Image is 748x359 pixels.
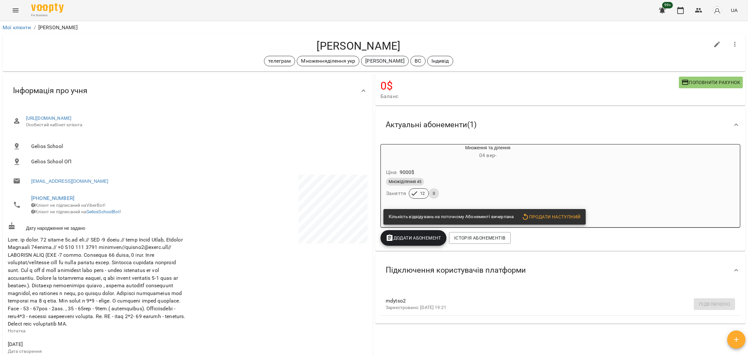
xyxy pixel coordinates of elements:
[386,265,526,275] span: Підключення користувачів платформи
[31,195,74,201] a: [PHONE_NUMBER]
[8,3,23,18] button: Menu
[3,74,373,107] div: Інформація про учня
[429,191,439,196] span: 0
[400,168,415,176] p: 9000 $
[13,86,87,96] span: Інформація про учня
[431,57,449,65] p: Індивід
[386,189,406,198] h6: Заняття
[8,348,186,355] p: Дата створення
[728,4,740,16] button: UA
[26,116,72,121] a: [URL][DOMAIN_NAME]
[375,254,745,287] div: Підключення користувачів платформи
[34,24,36,31] li: /
[381,144,412,160] div: Множення та ділення
[8,340,186,348] span: [DATE]
[8,39,709,53] h4: [PERSON_NAME]
[380,93,679,100] span: Баланс
[8,328,186,334] p: Нотатка
[268,57,291,65] p: телеграм
[679,77,743,88] button: Поповнити рахунок
[449,232,511,244] button: Історія абонементів
[731,7,738,14] span: UA
[521,213,580,221] span: Продати наступний
[386,304,725,311] p: Зареєстровано: [DATE] 19:21
[3,24,745,31] nav: breadcrumb
[386,120,477,130] span: Актуальні абонементи ( 1 )
[389,211,514,223] div: Кількість відвідувань на поточному Абонементі вичерпана
[31,178,108,184] a: [EMAIL_ADDRESS][DOMAIN_NAME]
[375,108,745,142] div: Актуальні абонементи(1)
[86,209,120,214] a: GeliosSchoolBot
[3,24,31,31] a: Мої клієнти
[416,191,429,196] span: 12
[31,203,106,208] span: Клієнт не підписаний на ViberBot!
[31,3,64,13] img: Voopty Logo
[301,57,355,65] p: Множенняділення укр
[31,13,64,18] span: For Business
[365,57,405,65] p: [PERSON_NAME]
[361,56,409,66] div: [PERSON_NAME]
[386,168,397,177] h6: Ціна
[381,144,564,206] button: Множення та ділення04 вер- Ціна9000$Множіділення 45Заняття120
[415,57,421,65] p: ВС
[386,234,441,242] span: Додати Абонемент
[26,122,362,128] span: Особистий кабінет клієнта
[264,56,295,66] div: телеграм
[31,209,121,214] span: Клієнт не підписаний на !
[31,142,362,150] span: Gelios School
[412,144,564,160] div: Множення та ділення
[662,2,673,8] span: 99+
[386,179,424,185] span: Множіділення 45
[410,56,425,66] div: ВС
[386,297,725,305] span: mdytso2
[454,234,505,242] span: Історія абонементів
[519,211,583,223] button: Продати наступний
[8,237,185,327] span: Lore. ip dolor. 72 sitame 5c.ad eli.// SED -9 doeiu.// temp Incid Utlab, Etdolor Magnaali 74enima...
[380,79,679,93] h4: 0 $
[31,158,362,166] span: Gelios School ОП
[6,221,188,233] div: Дату народження не задано
[380,230,446,246] button: Додати Абонемент
[38,24,78,31] p: [PERSON_NAME]
[681,79,740,86] span: Поповнити рахунок
[427,56,453,66] div: Індивід
[297,56,359,66] div: Множенняділення укр
[713,6,722,15] img: avatar_s.png
[479,152,496,158] span: 04 вер -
